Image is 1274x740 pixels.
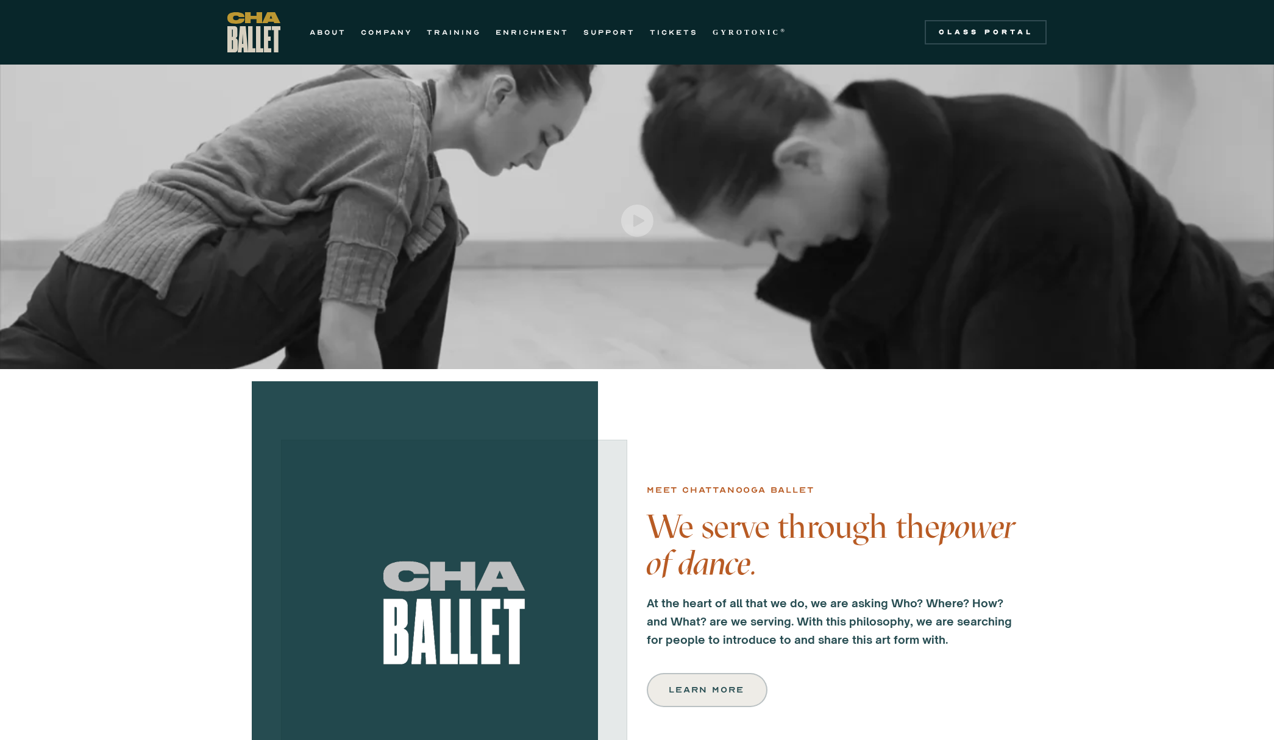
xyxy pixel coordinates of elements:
[427,25,481,40] a: TRAINING
[647,596,1012,646] strong: At the heart of all that we do, we are asking Who? Where? How? and What? are we serving. With thi...
[925,20,1047,44] a: Class Portal
[310,25,346,40] a: ABOUT
[670,683,744,697] div: Learn more
[361,25,412,40] a: COMPANY
[932,27,1039,37] div: Class Portal
[583,25,635,40] a: SUPPORT
[647,673,767,707] a: Learn more
[713,28,780,37] strong: GYROTONIC
[647,483,814,498] div: Meet chattanooga ballet
[227,12,280,52] a: home
[647,509,1022,582] h4: We serve through the
[713,25,787,40] a: GYROTONIC®
[647,507,1015,583] em: power of dance.
[650,25,698,40] a: TICKETS
[780,27,787,33] sup: ®
[496,25,569,40] a: ENRICHMENT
